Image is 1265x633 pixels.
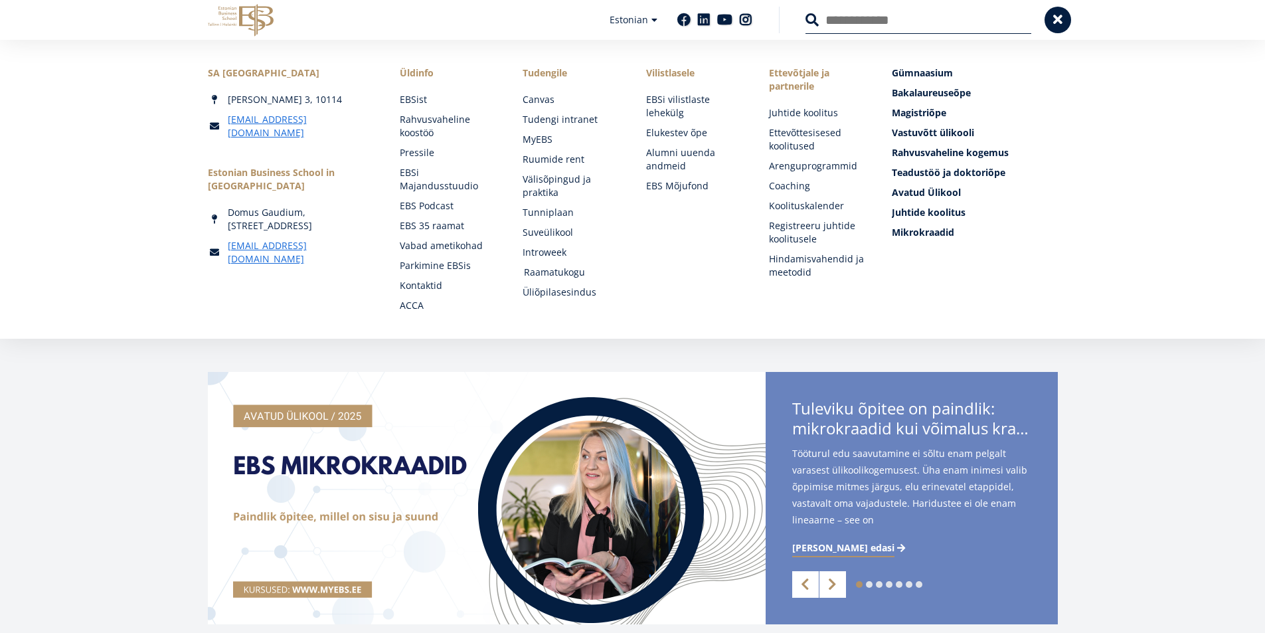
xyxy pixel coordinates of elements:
a: Välisõpingud ja praktika [523,173,619,199]
a: Rahvusvaheline koostöö [400,113,496,139]
a: 2 [866,581,873,588]
a: Hindamisvahendid ja meetodid [769,252,865,279]
span: Vilistlasele [646,66,742,80]
span: Bakalaureuseõpe [892,86,971,99]
a: Previous [792,571,819,598]
a: 5 [896,581,902,588]
a: Mikrokraadid [892,226,1058,239]
a: [EMAIL_ADDRESS][DOMAIN_NAME] [228,113,374,139]
a: EBSi Majandusstuudio [400,166,496,193]
a: Gümnaasium [892,66,1058,80]
a: Introweek [523,246,619,259]
a: ACCA [400,299,496,312]
a: [EMAIL_ADDRESS][DOMAIN_NAME] [228,239,374,266]
a: Kontaktid [400,279,496,292]
a: Magistriõpe [892,106,1058,120]
a: Parkimine EBSis [400,259,496,272]
a: Youtube [717,13,732,27]
a: Instagram [739,13,752,27]
img: a [208,372,766,624]
a: Arenguprogrammid [769,159,865,173]
a: Elukestev õpe [646,126,742,139]
span: Magistriõpe [892,106,946,119]
span: Üldinfo [400,66,496,80]
a: Tudengile [523,66,619,80]
a: Suveülikool [523,226,619,239]
a: Avatud Ülikool [892,186,1058,199]
span: Ettevõtjale ja partnerile [769,66,865,93]
a: 6 [906,581,912,588]
a: Registreeru juhtide koolitusele [769,219,865,246]
a: Pressile [400,146,496,159]
div: [PERSON_NAME] 3, 10114 [208,93,374,106]
a: Canvas [523,93,619,106]
a: MyEBS [523,133,619,146]
a: Ettevõttesisesed koolitused [769,126,865,153]
a: EBS Podcast [400,199,496,213]
a: 1 [856,581,863,588]
a: Teadustöö ja doktoriõpe [892,166,1058,179]
span: Tööturul edu saavutamine ei sõltu enam pelgalt varasest ülikoolikogemusest. Üha enam inimesi vali... [792,445,1031,549]
a: Alumni uuenda andmeid [646,146,742,173]
a: EBSi vilistlaste lehekülg [646,93,742,120]
a: EBSist [400,93,496,106]
a: Facebook [677,13,691,27]
a: Next [819,571,846,598]
span: Teadustöö ja doktoriõpe [892,166,1005,179]
a: EBS 35 raamat [400,219,496,232]
span: Avatud Ülikool [892,186,961,199]
a: Ruumide rent [523,153,619,166]
a: 7 [916,581,922,588]
span: Rahvusvaheline kogemus [892,146,1009,159]
span: mikrokraadid kui võimalus kraadini jõudmiseks [792,418,1031,438]
span: [PERSON_NAME] edasi [792,541,894,555]
div: Estonian Business School in [GEOGRAPHIC_DATA] [208,166,374,193]
span: Gümnaasium [892,66,953,79]
a: EBS Mõjufond [646,179,742,193]
span: Tuleviku õpitee on paindlik: [792,399,1031,442]
a: Tunniplaan [523,206,619,219]
a: 3 [876,581,883,588]
a: Linkedin [697,13,711,27]
span: Vastuvõtt ülikooli [892,126,974,139]
a: Raamatukogu [524,266,620,279]
a: Tudengi intranet [523,113,619,126]
a: Coaching [769,179,865,193]
a: 4 [886,581,892,588]
div: SA [GEOGRAPHIC_DATA] [208,66,374,80]
a: Vastuvõtt ülikooli [892,126,1058,139]
div: Domus Gaudium, [STREET_ADDRESS] [208,206,374,232]
span: Mikrokraadid [892,226,954,238]
a: Bakalaureuseõpe [892,86,1058,100]
a: Koolituskalender [769,199,865,213]
span: Juhtide koolitus [892,206,966,219]
a: [PERSON_NAME] edasi [792,541,908,555]
a: Rahvusvaheline kogemus [892,146,1058,159]
a: Juhtide koolitus [892,206,1058,219]
a: Juhtide koolitus [769,106,865,120]
a: Vabad ametikohad [400,239,496,252]
a: Üliõpilasesindus [523,286,619,299]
